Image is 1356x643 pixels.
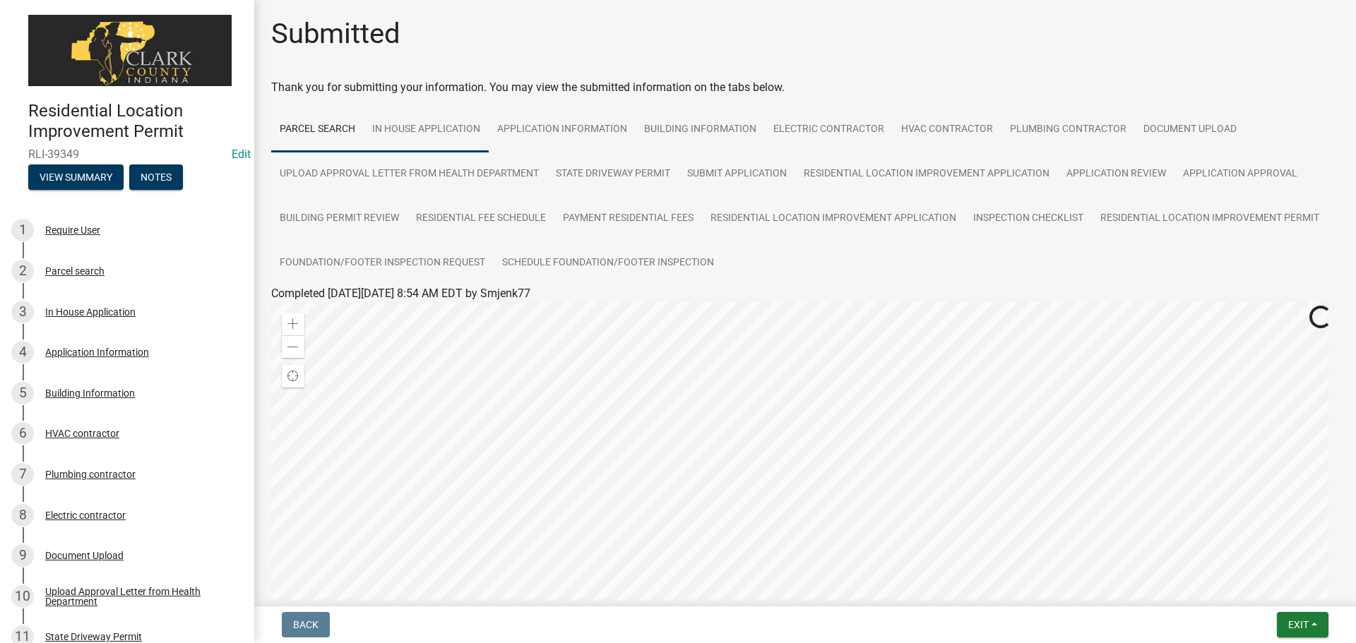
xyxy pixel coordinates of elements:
[11,341,34,363] div: 4
[28,101,243,142] h4: Residential Location Improvement Permit
[129,164,183,190] button: Notes
[11,585,34,608] div: 10
[45,632,142,642] div: State Driveway Permit
[795,152,1058,197] a: Residential Location Improvement Application
[1001,107,1135,152] a: Plumbing contractor
[1174,152,1306,197] a: Application Approval
[11,219,34,241] div: 1
[271,241,494,286] a: Foundation/Footer Inspection Request
[232,148,251,161] a: Edit
[364,107,489,152] a: In House Application
[11,301,34,323] div: 3
[11,504,34,527] div: 8
[45,347,149,357] div: Application Information
[271,152,547,197] a: Upload Approval Letter from Health Department
[232,148,251,161] wm-modal-confirm: Edit Application Number
[271,196,408,241] a: Building Permit Review
[11,544,34,567] div: 9
[489,107,636,152] a: Application Information
[271,17,400,51] h1: Submitted
[1058,152,1174,197] a: Application Review
[271,79,1339,96] div: Thank you for submitting your information. You may view the submitted information on the tabs below.
[45,266,105,276] div: Parcel search
[282,365,304,387] div: Find my location
[11,382,34,404] div: 5
[28,148,226,161] span: RLI-39349
[765,107,893,152] a: Electric contractor
[293,619,319,630] span: Back
[702,196,965,241] a: Residential Location Improvement Application
[408,196,554,241] a: Residential Fee Schedule
[965,196,1092,241] a: Inspection Checklist
[11,260,34,282] div: 2
[282,335,304,358] div: Zoom out
[282,612,330,637] button: Back
[45,428,119,438] div: HVAC contractor
[45,510,126,520] div: Electric contractor
[11,463,34,486] div: 7
[45,307,136,317] div: In House Application
[554,196,702,241] a: Payment Residential Fees
[1288,619,1309,630] span: Exit
[679,152,795,197] a: Submit Application
[45,587,232,606] div: Upload Approval Letter from Health Department
[45,225,100,235] div: Require User
[494,241,722,286] a: Schedule Foundation/Footer Inspection
[282,313,304,335] div: Zoom in
[547,152,679,197] a: State Driveway Permit
[45,469,136,479] div: Plumbing contractor
[129,172,183,184] wm-modal-confirm: Notes
[45,551,124,560] div: Document Upload
[11,422,34,445] div: 6
[271,107,364,152] a: Parcel search
[45,388,135,398] div: Building Information
[893,107,1001,152] a: HVAC contractor
[28,172,124,184] wm-modal-confirm: Summary
[1277,612,1328,637] button: Exit
[28,15,232,86] img: Clark County, Indiana
[28,164,124,190] button: View Summary
[271,287,530,300] span: Completed [DATE][DATE] 8:54 AM EDT by Smjenk77
[1092,196,1328,241] a: Residential Location Improvement Permit
[636,107,765,152] a: Building Information
[1135,107,1245,152] a: Document Upload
